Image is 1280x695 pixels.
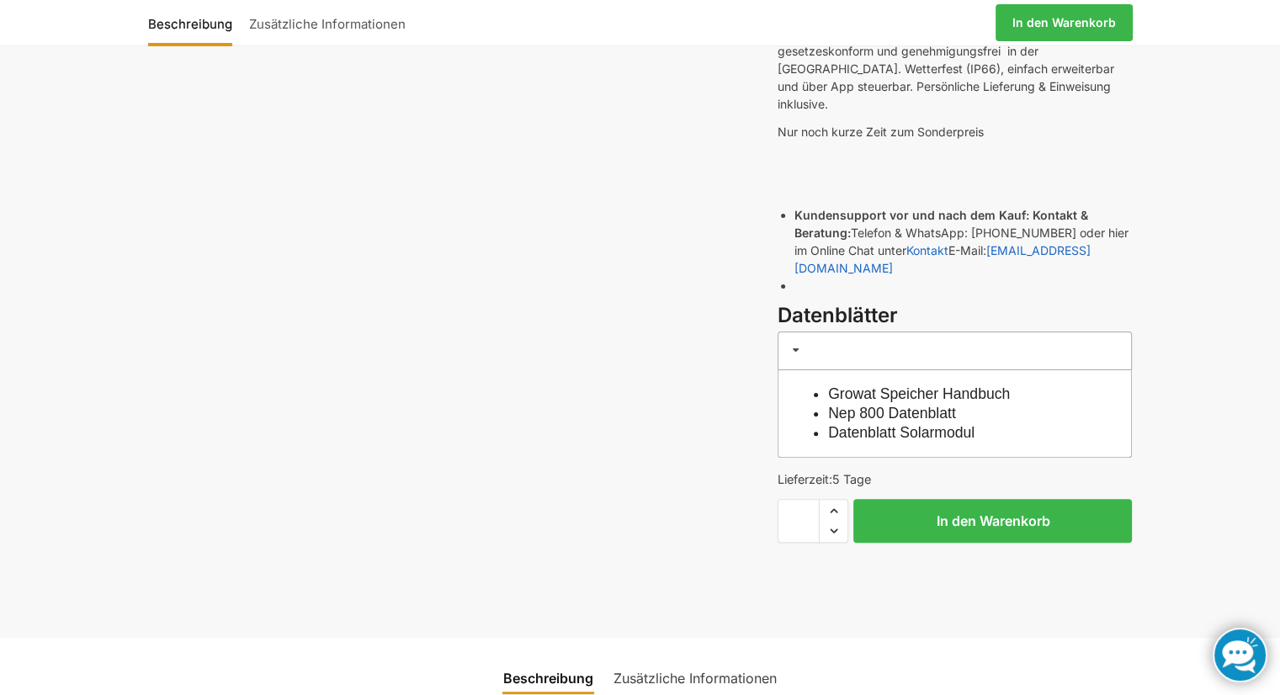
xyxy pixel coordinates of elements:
[794,206,1132,277] li: Telefon & WhatsApp: [PHONE_NUMBER] oder hier im Online Chat unter E-Mail:
[778,472,871,486] span: Lieferzeit:
[794,208,1029,222] strong: Kundensupport vor und nach dem Kauf:
[832,472,871,486] span: 5 Tage
[906,243,948,257] a: Kontakt
[820,520,847,542] span: Reduce quantity
[828,405,956,422] a: Nep 800 Datenblatt
[778,301,1132,331] h3: Datenblätter
[774,553,1135,600] iframe: Sicherer Rahmen für schnelle Bezahlvorgänge
[828,424,975,441] a: Datenblatt Solarmodul
[794,243,1091,275] a: [EMAIL_ADDRESS][DOMAIN_NAME]
[241,3,414,43] a: Zusätzliche Informationen
[853,499,1132,543] button: In den Warenkorb
[148,3,241,43] a: Beschreibung
[828,385,1010,402] a: Growat Speicher Handbuch
[996,4,1133,41] a: In den Warenkorb
[778,123,1132,141] p: Nur noch kurze Zeit zum Sonderpreis
[778,499,820,543] input: Produktmenge
[820,500,847,522] span: Increase quantity
[794,208,1088,240] strong: Kontakt & Beratung:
